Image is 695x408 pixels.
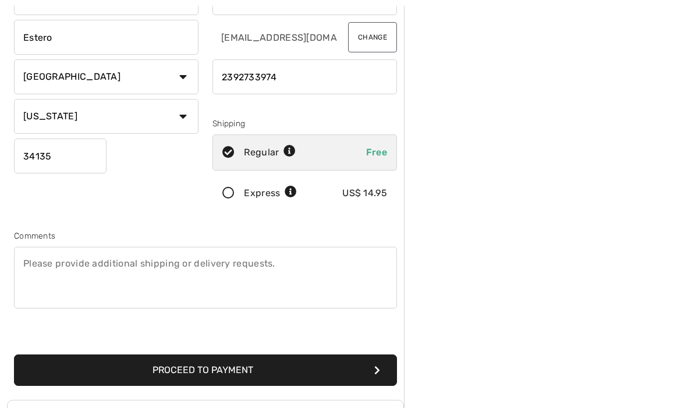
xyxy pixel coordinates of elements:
div: US$ 14.95 [342,187,387,201]
div: Comments [14,230,397,243]
input: City [14,20,198,55]
input: E-mail [212,20,339,55]
input: Mobile [212,60,397,95]
button: Change [348,23,397,53]
button: Proceed to Payment [14,355,397,386]
div: Shipping [212,118,397,130]
div: Regular [244,146,296,160]
input: Zip/Postal Code [14,139,107,174]
div: Express [244,187,297,201]
span: Free [366,147,387,158]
